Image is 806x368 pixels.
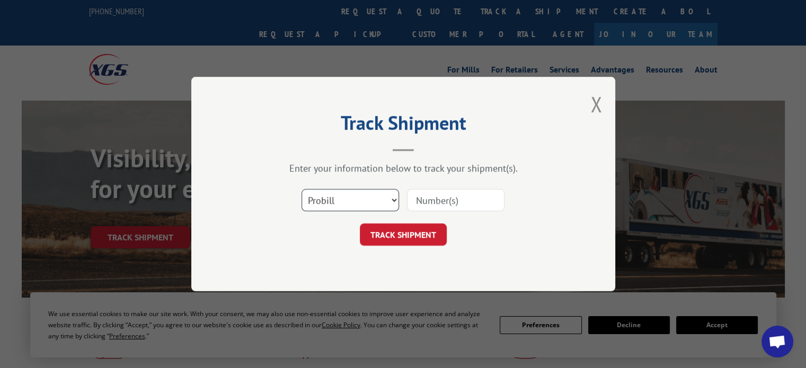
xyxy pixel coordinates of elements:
[244,115,562,136] h2: Track Shipment
[407,189,504,211] input: Number(s)
[590,90,602,118] button: Close modal
[360,223,447,246] button: TRACK SHIPMENT
[244,162,562,174] div: Enter your information below to track your shipment(s).
[761,326,793,357] div: Open chat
